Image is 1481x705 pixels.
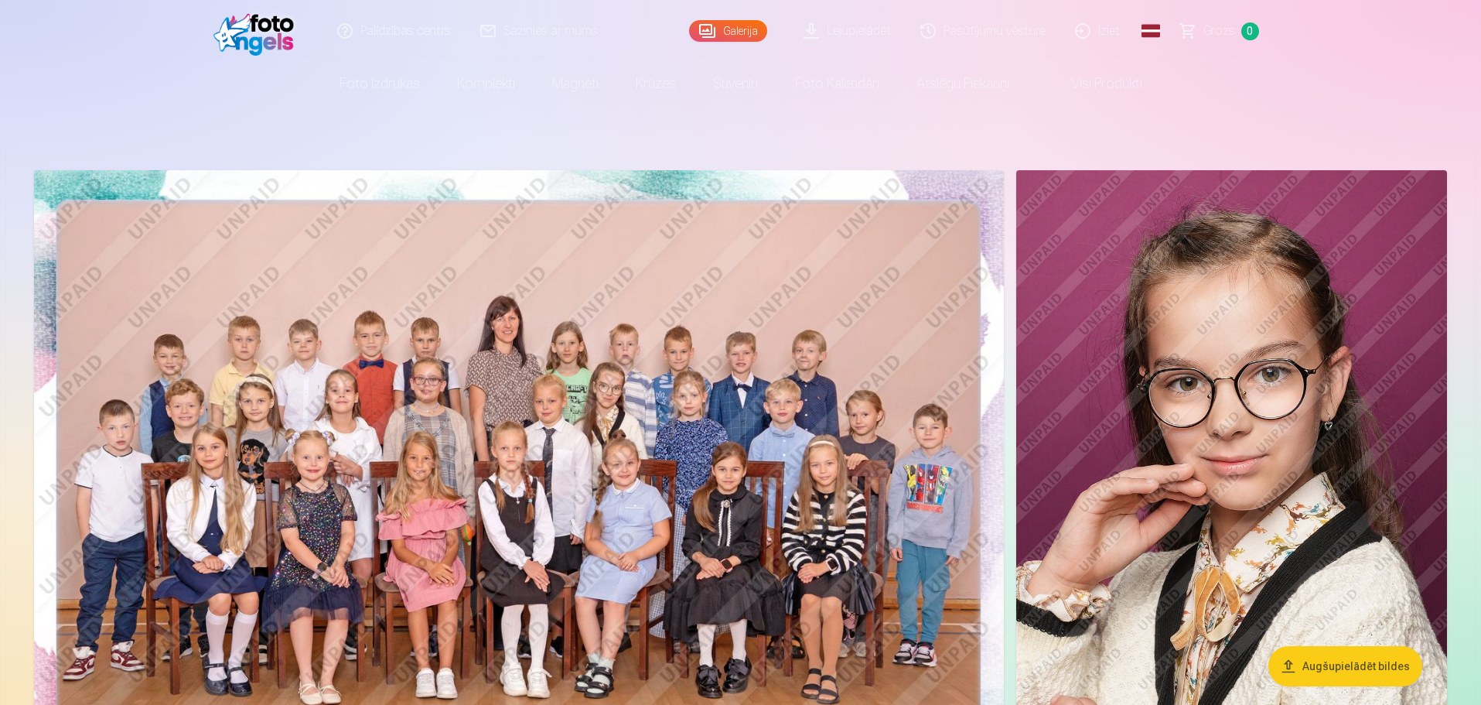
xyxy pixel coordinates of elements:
[689,20,767,42] a: Galerija
[213,6,302,56] img: /fa1
[1203,22,1235,40] span: Grozs
[534,62,617,105] a: Magnēti
[1028,62,1161,105] a: Visi produkti
[776,62,898,105] a: Foto kalendāri
[1241,22,1259,40] span: 0
[694,62,776,105] a: Suvenīri
[617,62,694,105] a: Krūzes
[321,62,438,105] a: Foto izdrukas
[438,62,534,105] a: Komplekti
[898,62,1028,105] a: Atslēgu piekariņi
[1268,646,1422,686] button: Augšupielādēt bildes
